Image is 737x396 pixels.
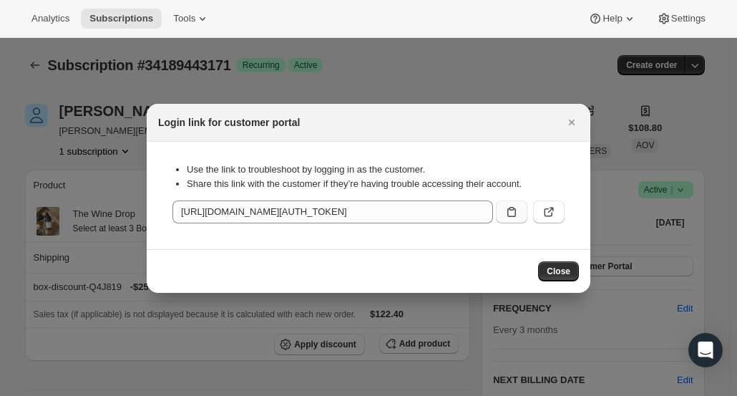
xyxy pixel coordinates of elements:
[23,9,78,29] button: Analytics
[165,9,218,29] button: Tools
[547,266,570,277] span: Close
[648,9,714,29] button: Settings
[158,115,300,130] h2: Login link for customer portal
[81,9,162,29] button: Subscriptions
[187,163,565,177] li: Use the link to troubleshoot by logging in as the customer.
[173,13,195,24] span: Tools
[538,261,579,281] button: Close
[89,13,153,24] span: Subscriptions
[187,177,565,191] li: Share this link with the customer if they’re having trouble accessing their account.
[602,13,622,24] span: Help
[688,333,723,367] div: Open Intercom Messenger
[562,112,582,132] button: Close
[671,13,706,24] span: Settings
[580,9,645,29] button: Help
[31,13,69,24] span: Analytics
